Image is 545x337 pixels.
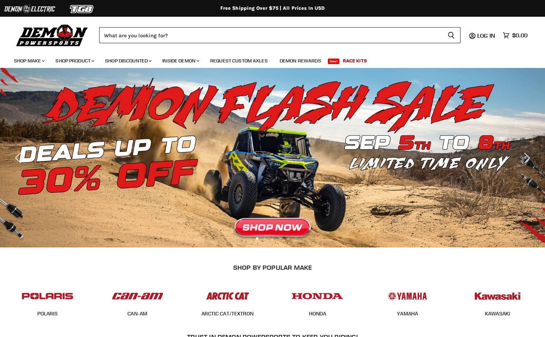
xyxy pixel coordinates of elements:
img: TGB Logo 2 [56,2,108,16]
button: Next [519,151,533,165]
a: Request Custom Axles [205,54,273,68]
span: CAN-AM [127,311,147,317]
a: CAN-AM [127,311,147,317]
a: Demon Rewards [274,54,326,68]
a: Inside Demon [157,54,204,68]
img: POPULAR_MAKE_logo_2_dba48cf1-af45-46d4-8f73-953a0f002620.jpg [20,285,75,307]
li: Page dot 5 [287,237,289,240]
ul: Main menu [9,51,526,68]
a: Race Kits [338,54,372,68]
span: HONDA [309,311,326,317]
h2: SHOP BY POPULAR MAKE [9,264,537,271]
img: POPULAR_MAKE_logo_5_20258e7f-293c-4aac-afa8-159eaa299126.jpg [380,285,435,307]
input: Search [99,27,442,43]
img: POPULAR_MAKE_logo_3_027535af-6171-4c5e-a9bc-f0eccd05c5d6.jpg [200,285,255,307]
a: Log in [474,32,499,39]
img: POPULAR_MAKE_logo_4_4923a504-4bac-4306-a1be-165a52280178.jpg [290,285,345,307]
a: $0.00 [499,30,531,40]
button: Search [442,27,461,43]
a: Shop Product [50,54,98,68]
img: Demon Electric Logo 2 [3,2,56,16]
li: Page dot 2 [264,237,266,240]
a: Shop Discounted [100,54,156,68]
li: Page dot 4 [279,237,281,240]
a: Shop Make [9,54,49,68]
button: Previous [12,151,26,165]
span: POLARIS [37,311,58,317]
a: POLARIS [37,311,58,317]
span: $0.00 [512,32,528,39]
span: ARCTIC CAT/TEXTRON [201,311,253,317]
span: New! [328,59,340,64]
img: POPULAR_MAKE_logo_1_adc20308-ab24-48c4-9fac-e3c1a623d575.jpg [110,285,165,307]
li: Page dot 3 [271,237,274,240]
img: Demon Powersports [14,23,90,47]
a: KAWASAKI [485,311,510,317]
a: YAMAHA [397,311,418,317]
a: HONDA [309,311,326,317]
span: KAWASAKI [485,311,510,317]
li: Page dot 1 [256,237,258,240]
a: ARCTIC CAT/TEXTRON [201,311,253,317]
img: POPULAR_MAKE_logo_6_76e8c46f-2d1e-4ecc-b320-194822857d41.jpg [470,285,525,307]
span: Log in [477,32,495,39]
span: YAMAHA [397,311,418,317]
form: Product [99,27,461,43]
